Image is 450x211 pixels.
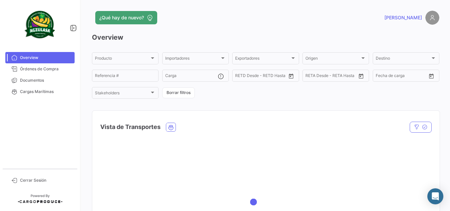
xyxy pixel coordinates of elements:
[165,57,220,62] span: Importadores
[166,123,176,131] button: Ocean
[376,74,388,79] input: Desde
[5,63,75,75] a: Órdenes de Compra
[95,92,150,96] span: Stakeholders
[20,66,72,72] span: Órdenes de Compra
[305,74,317,79] input: Desde
[100,122,161,132] h4: Vista de Transportes
[322,74,346,79] input: Hasta
[20,89,72,95] span: Cargas Marítimas
[427,188,443,204] div: Abrir Intercom Messenger
[392,74,416,79] input: Hasta
[5,86,75,97] a: Cargas Marítimas
[92,33,439,42] h3: Overview
[425,11,439,25] img: placeholder-user.png
[20,77,72,83] span: Documentos
[376,57,430,62] span: Destino
[305,57,360,62] span: Origen
[95,57,150,62] span: Producto
[162,87,195,98] button: Borrar filtros
[5,52,75,63] a: Overview
[5,75,75,86] a: Documentos
[235,57,290,62] span: Exportadores
[99,14,144,21] span: ¿Qué hay de nuevo?
[356,71,366,81] button: Open calendar
[20,177,72,183] span: Cerrar Sesión
[384,14,422,21] span: [PERSON_NAME]
[252,74,276,79] input: Hasta
[23,8,57,41] img: agzulasa-logo.png
[286,71,296,81] button: Open calendar
[235,74,247,79] input: Desde
[95,11,157,24] button: ¿Qué hay de nuevo?
[20,55,72,61] span: Overview
[426,71,436,81] button: Open calendar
